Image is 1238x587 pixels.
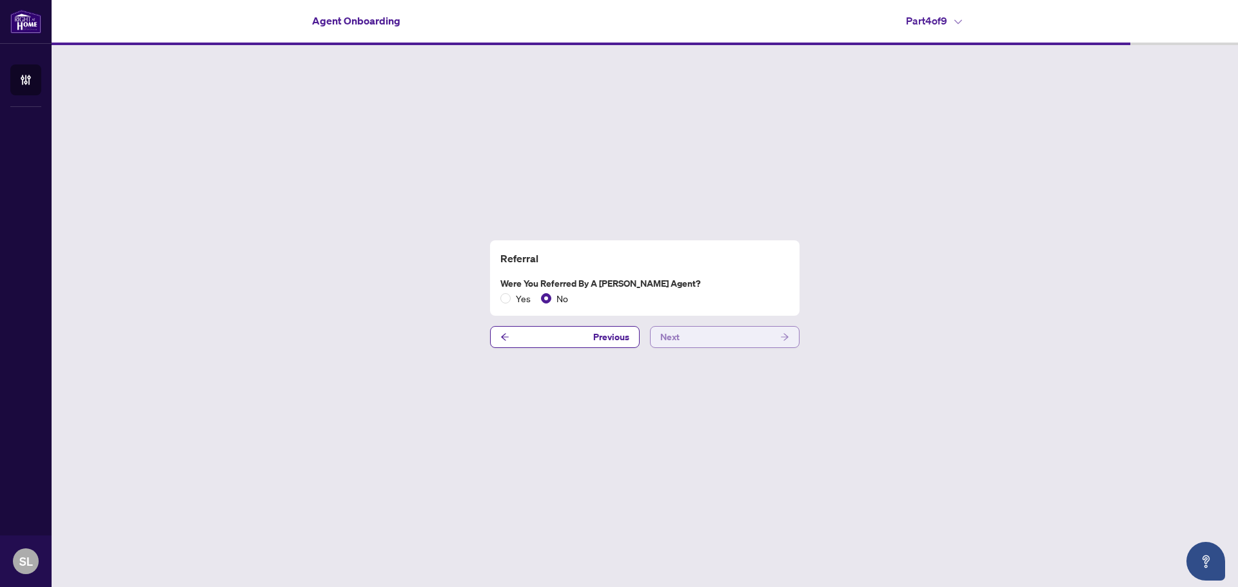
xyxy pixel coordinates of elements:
[312,13,400,28] h4: Agent Onboarding
[593,327,629,347] span: Previous
[780,332,789,342] span: arrow-right
[500,332,509,342] span: arrow-left
[490,326,640,348] button: Previous
[10,10,41,34] img: logo
[500,276,789,291] label: Were you referred by a [PERSON_NAME] Agent?
[500,251,789,266] h4: Referral
[551,291,573,305] span: No
[1186,542,1225,581] button: Open asap
[650,326,800,348] button: Next
[19,552,33,570] span: SL
[511,291,536,305] span: Yes
[906,13,962,28] h4: Part 4 of 9
[660,327,680,347] span: Next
